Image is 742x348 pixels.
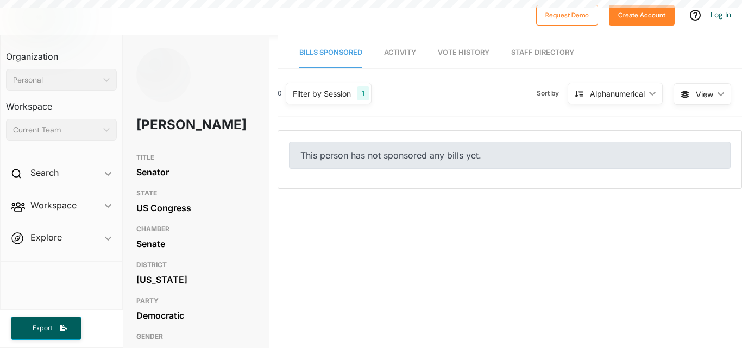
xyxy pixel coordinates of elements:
[25,324,60,333] span: Export
[136,200,256,216] div: US Congress
[438,37,489,68] a: Vote History
[136,271,256,288] div: [US_STATE]
[136,109,208,141] h1: [PERSON_NAME]
[357,86,369,100] div: 1
[590,88,645,99] div: Alphanumerical
[136,151,256,164] h3: TITLE
[537,88,568,98] span: Sort by
[289,142,731,169] div: This person has not sponsored any bills yet.
[438,48,489,56] span: Vote History
[536,9,598,20] a: Request Demo
[511,37,574,68] a: Staff Directory
[278,88,282,98] div: 0
[136,187,256,200] h3: STATE
[536,5,598,26] button: Request Demo
[13,74,99,86] div: Personal
[293,88,351,99] div: Filter by Session
[6,41,117,65] h3: Organization
[136,48,191,87] img: Headshot of Raphael Warnock
[6,91,117,115] h3: Workspace
[136,307,256,324] div: Democratic
[609,5,675,26] button: Create Account
[384,37,416,68] a: Activity
[136,164,256,180] div: Senator
[299,48,362,56] span: Bills Sponsored
[136,236,256,252] div: Senate
[13,124,99,136] div: Current Team
[299,37,362,68] a: Bills Sponsored
[384,48,416,56] span: Activity
[710,10,731,20] a: Log In
[136,258,256,271] h3: DISTRICT
[30,167,59,179] h2: Search
[11,317,81,340] button: Export
[696,88,713,100] span: View
[136,330,256,343] h3: GENDER
[609,9,675,20] a: Create Account
[136,223,256,236] h3: CHAMBER
[136,294,256,307] h3: PARTY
